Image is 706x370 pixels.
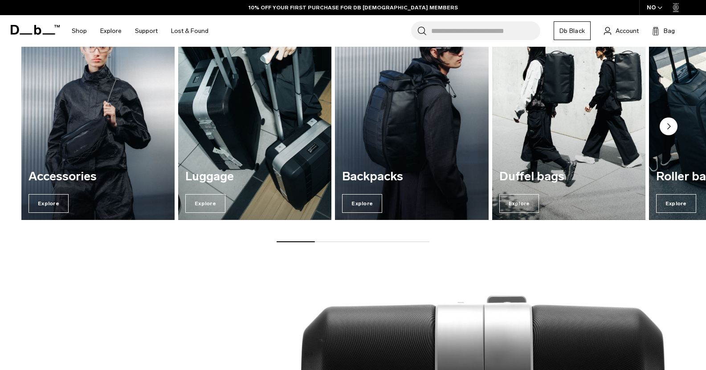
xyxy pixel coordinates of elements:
[178,13,331,220] a: Luggage Explore
[652,25,675,36] button: Bag
[171,15,208,47] a: Lost & Found
[72,15,87,47] a: Shop
[499,194,539,213] span: Explore
[249,4,458,12] a: 10% OFF YOUR FIRST PURCHASE FOR DB [DEMOGRAPHIC_DATA] MEMBERS
[664,26,675,36] span: Bag
[185,170,324,183] h3: Luggage
[29,194,69,213] span: Explore
[29,170,167,183] h3: Accessories
[65,15,215,47] nav: Main Navigation
[554,21,591,40] a: Db Black
[492,13,645,220] div: 4 / 7
[335,13,488,220] div: 3 / 7
[335,13,488,220] a: Backpacks Explore
[656,194,696,213] span: Explore
[21,13,175,220] a: Accessories Explore
[178,13,331,220] div: 2 / 7
[492,13,645,220] a: Duffel bags Explore
[21,13,175,220] div: 1 / 7
[660,118,677,137] button: Next slide
[604,25,639,36] a: Account
[135,15,158,47] a: Support
[342,170,481,183] h3: Backpacks
[100,15,122,47] a: Explore
[185,194,225,213] span: Explore
[616,26,639,36] span: Account
[342,194,382,213] span: Explore
[499,170,638,183] h3: Duffel bags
